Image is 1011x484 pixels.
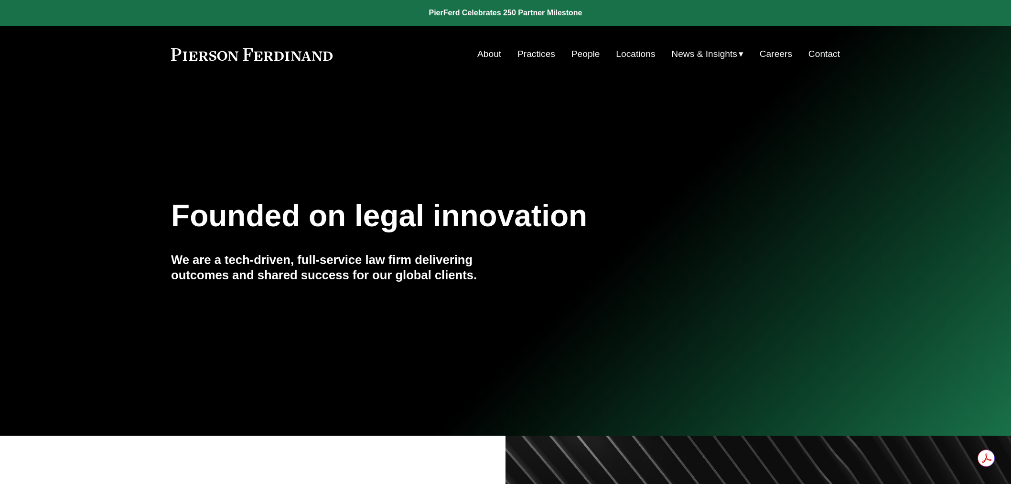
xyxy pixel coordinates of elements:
a: People [571,45,600,63]
a: folder dropdown [671,45,743,63]
a: Locations [616,45,655,63]
a: About [477,45,501,63]
a: Careers [760,45,792,63]
a: Practices [517,45,555,63]
h1: Founded on legal innovation [171,198,729,233]
span: News & Insights [671,46,737,63]
h4: We are a tech-driven, full-service law firm delivering outcomes and shared success for our global... [171,252,505,283]
a: Contact [808,45,840,63]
